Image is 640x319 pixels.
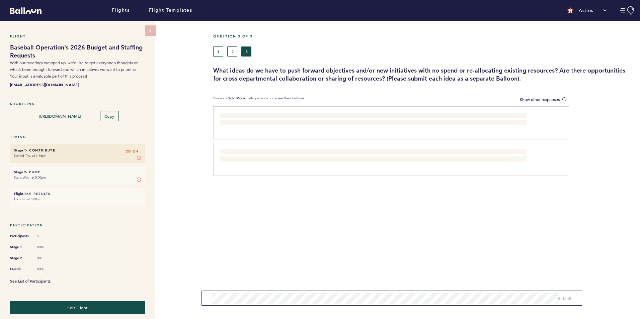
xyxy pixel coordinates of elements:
a: Flights [112,7,130,14]
a: Balloon [5,7,42,14]
p: You are in Participants can only see their balloons. [213,96,305,103]
small: Stage 2 [14,170,26,174]
time: Ends Fri. at 5:00pm [14,197,42,201]
button: Submit [558,295,572,302]
a: See List of Participants [10,278,51,284]
span: Show other responses [520,97,560,102]
span: 80% [37,267,57,272]
button: 1 [213,46,223,57]
p: Astros [579,7,593,14]
span: With our meetings wrapped up, we’d like to get everyone’s thoughts on what’s been brought forward... [10,60,139,79]
span: 5 [37,234,57,238]
span: Submit [558,296,572,301]
small: Flight End [14,192,30,196]
button: Astros [564,4,610,17]
span: I'd really want to explore what TruMedia does for us before we invest. We prioritize a lot of our... [220,150,507,162]
button: Manage Account [620,6,635,15]
small: Stage 1 [14,148,26,152]
b: Solo Mode. [228,96,246,100]
h5: Shortlink [10,102,145,106]
h5: Timing [10,135,145,139]
span: Stage 1 [10,244,30,250]
a: Flight Templates [149,7,192,14]
h6: - Contribute [14,148,141,152]
span: Stage 2 [10,255,30,261]
time: Starts Wed. at 5:00pm [14,175,46,180]
span: 80% [37,245,57,249]
time: Started Thu. at 4:14pm [14,153,47,158]
span: Overall [10,266,30,273]
button: Edit Flight [10,301,145,314]
svg: Balloon [10,7,42,14]
h5: Participation [10,223,145,227]
span: 2D 2H [126,148,139,155]
span: Participants [10,233,30,239]
span: I bet there are individuals out there who can be a primary defensive coach and a second hitting c... [220,113,517,125]
h3: What ideas do we have to push forward objectives and/or new initiatives with no spend or re-alloc... [213,67,635,83]
span: 0% [37,256,57,260]
h6: - Pump [14,170,141,174]
h5: Flight [10,34,145,38]
b: [EMAIL_ADDRESS][DOMAIN_NAME] [10,81,145,88]
h1: Baseball Operation's 2026 Budget and Staffing Requests [10,43,145,60]
button: Copy [100,111,119,121]
span: Copy [104,113,114,119]
h5: Question 3 of 3 [213,34,635,38]
h6: - Results [14,192,141,196]
button: 2 [227,46,237,57]
button: 3 [241,46,251,57]
span: Edit Flight [67,305,88,310]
